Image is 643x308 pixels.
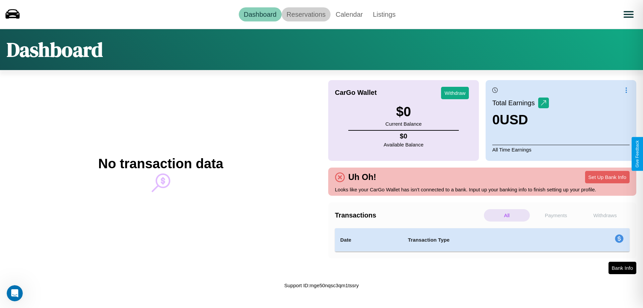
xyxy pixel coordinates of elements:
h4: Transactions [335,211,482,219]
h4: Uh Oh! [345,172,379,182]
p: Payments [533,209,579,222]
h3: 0 USD [492,112,549,127]
button: Set Up Bank Info [585,171,630,183]
h4: CarGo Wallet [335,89,377,97]
h4: $ 0 [384,132,424,140]
h4: Transaction Type [408,236,560,244]
a: Dashboard [239,7,282,21]
div: Give Feedback [635,140,640,168]
p: Total Earnings [492,97,538,109]
a: Reservations [282,7,331,21]
a: Listings [368,7,401,21]
p: Support ID: mge50nqsc3qm1tssry [284,281,359,290]
iframe: Intercom live chat [7,285,23,301]
p: Current Balance [385,119,422,128]
h2: No transaction data [98,156,223,171]
p: Available Balance [384,140,424,149]
p: All [484,209,530,222]
h1: Dashboard [7,36,103,63]
button: Open menu [619,5,638,24]
table: simple table [335,228,630,252]
h4: Date [340,236,397,244]
p: Looks like your CarGo Wallet has isn't connected to a bank. Input up your banking info to finish ... [335,185,630,194]
h3: $ 0 [385,104,422,119]
p: All Time Earnings [492,145,630,154]
a: Calendar [331,7,368,21]
p: Withdraws [582,209,628,222]
button: Withdraw [441,87,469,99]
button: Bank Info [609,262,636,274]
